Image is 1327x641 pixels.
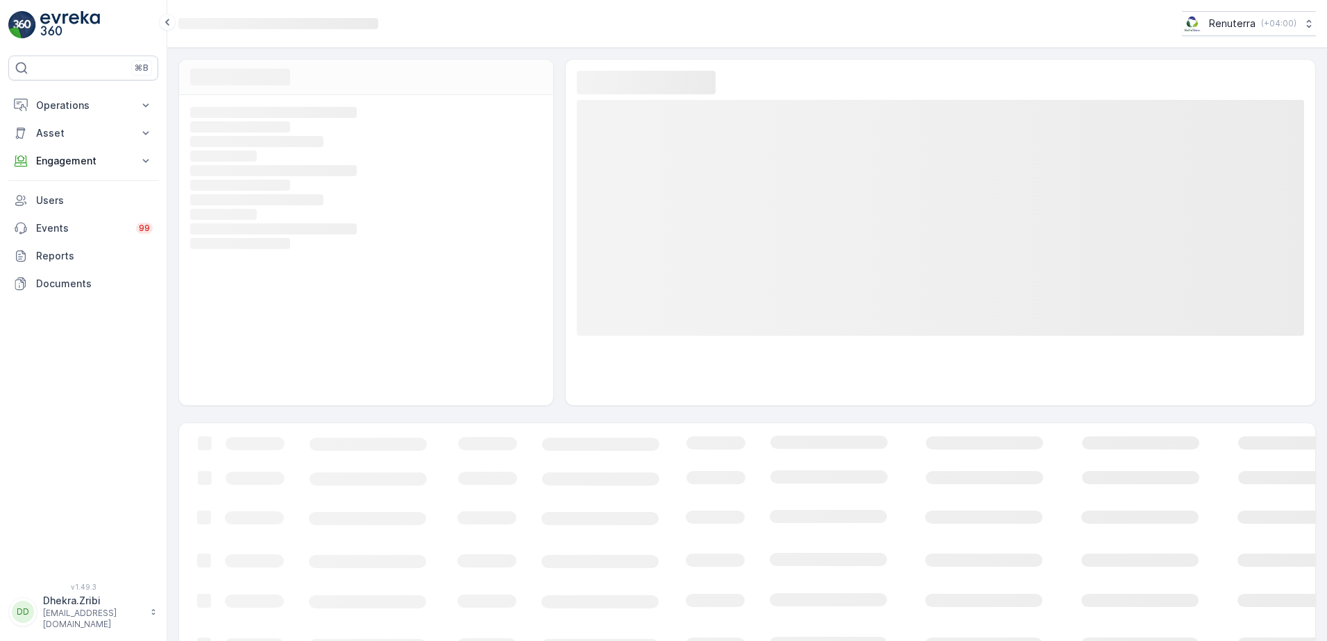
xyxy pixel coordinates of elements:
p: Events [36,221,128,235]
img: logo [8,11,36,39]
p: Operations [36,99,130,112]
p: Asset [36,126,130,140]
p: [EMAIL_ADDRESS][DOMAIN_NAME] [43,608,143,630]
p: 99 [139,223,150,234]
a: Reports [8,242,158,270]
p: Renuterra [1209,17,1256,31]
a: Documents [8,270,158,298]
button: Asset [8,119,158,147]
button: Renuterra(+04:00) [1182,11,1316,36]
button: DDDhekra.Zribi[EMAIL_ADDRESS][DOMAIN_NAME] [8,594,158,630]
button: Engagement [8,147,158,175]
p: Documents [36,277,153,291]
p: ⌘B [135,62,149,74]
img: Screenshot_2024-07-26_at_13.33.01.png [1182,16,1203,31]
span: v 1.49.3 [8,583,158,591]
a: Events99 [8,214,158,242]
div: DD [12,601,34,623]
a: Users [8,187,158,214]
p: Dhekra.Zribi [43,594,143,608]
p: Engagement [36,154,130,168]
button: Operations [8,92,158,119]
p: ( +04:00 ) [1261,18,1296,29]
p: Users [36,194,153,207]
img: logo_light-DOdMpM7g.png [40,11,100,39]
p: Reports [36,249,153,263]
